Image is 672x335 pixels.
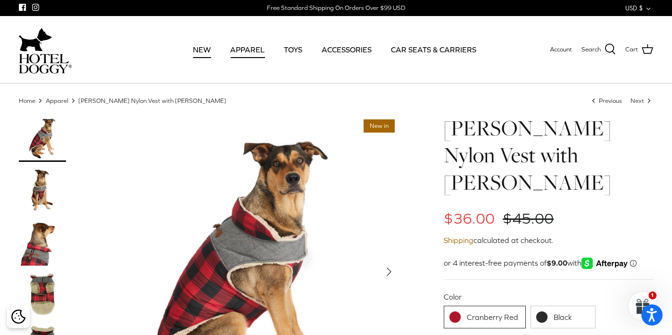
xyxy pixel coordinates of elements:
[7,305,30,328] div: Cookie policy
[503,210,554,227] span: $45.00
[550,46,572,53] span: Account
[19,97,35,104] a: Home
[140,33,529,66] div: Primary navigation
[275,33,311,66] a: TOYS
[444,210,495,227] span: $36.00
[581,43,616,56] a: Search
[267,4,405,12] div: Free Standard Shipping On Orders Over $99 USD
[590,97,623,104] a: Previous
[599,97,622,104] span: Previous
[222,33,273,66] a: APPAREL
[364,119,395,133] span: New in
[19,96,653,105] nav: Breadcrumbs
[379,261,399,282] button: Next
[625,45,638,55] span: Cart
[32,4,39,11] a: Instagram
[531,306,596,328] a: Black
[444,115,653,196] h1: [PERSON_NAME] Nylon Vest with [PERSON_NAME]
[19,25,52,54] img: dog-icon.svg
[444,236,473,244] a: Shipping
[313,33,380,66] a: ACCESSORIES
[19,4,26,11] a: Facebook
[19,25,72,74] a: hoteldoggycom
[19,54,72,74] img: hoteldoggycom
[11,310,25,324] img: Cookie policy
[631,97,644,104] span: Next
[631,97,653,104] a: Next
[550,45,572,55] a: Account
[444,306,526,328] a: Cranberry Red
[10,309,26,325] button: Cookie policy
[382,33,485,66] a: CAR SEATS & CARRIERS
[46,97,68,104] a: Apparel
[444,292,653,302] label: Color
[581,45,601,55] span: Search
[78,97,226,104] a: [PERSON_NAME] Nylon Vest with [PERSON_NAME]
[267,1,405,15] a: Free Standard Shipping On Orders Over $99 USD
[444,234,653,247] div: calculated at checkout.
[184,33,219,66] a: NEW
[625,43,653,56] a: Cart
